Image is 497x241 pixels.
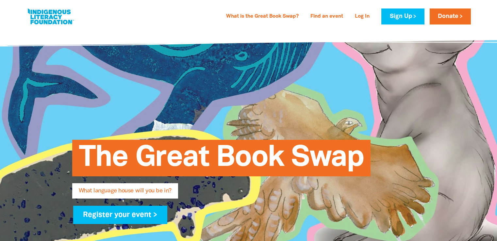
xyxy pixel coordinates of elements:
[222,11,303,22] a: What is the Great Book Swap?
[79,188,172,199] span: What language house will you be in?
[73,206,168,224] a: Register your event >
[430,8,471,24] a: Donate
[351,11,373,22] a: Log In
[306,11,347,22] a: Find an event
[381,8,424,24] a: Sign Up
[79,145,364,176] span: The Great Book Swap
